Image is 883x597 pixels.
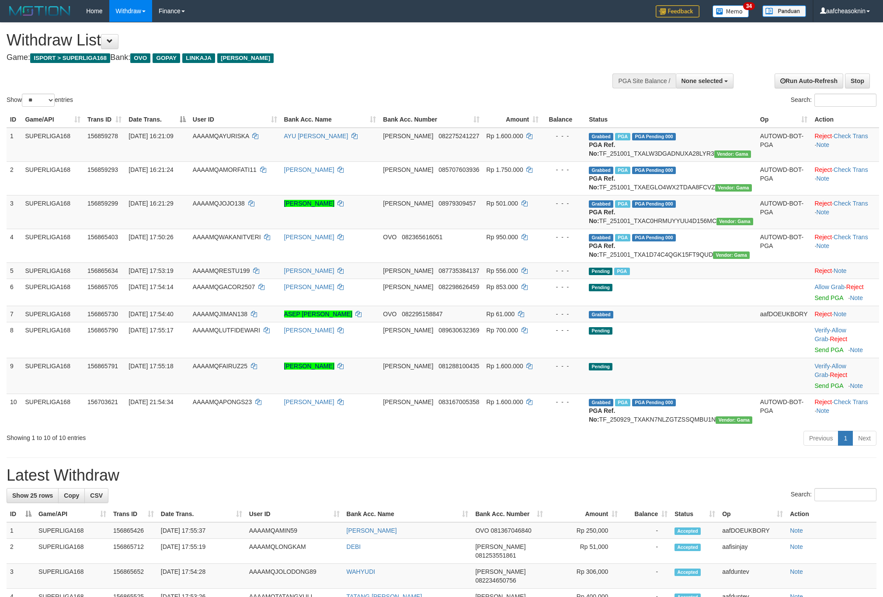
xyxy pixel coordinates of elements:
[7,94,73,107] label: Show entries
[487,166,523,173] span: Rp 1.750.000
[834,267,847,274] a: Note
[589,209,615,224] b: PGA Ref. No:
[612,73,675,88] div: PGA Site Balance /
[21,229,83,262] td: SUPERLIGA168
[7,467,876,484] h1: Latest Withdraw
[475,527,489,534] span: OVO
[383,166,433,173] span: [PERSON_NAME]
[7,229,21,262] td: 4
[7,358,21,394] td: 9
[129,327,173,334] span: [DATE] 17:55:17
[621,539,671,564] td: -
[546,522,621,539] td: Rp 250,000
[284,283,334,290] a: [PERSON_NAME]
[110,564,157,589] td: 156865652
[284,133,348,140] a: AYU [PERSON_NAME]
[546,283,582,291] div: - - -
[438,133,479,140] span: Copy 082275241227 to clipboard
[546,266,582,275] div: - - -
[87,398,118,405] span: 156703621
[811,358,879,394] td: · ·
[811,262,879,279] td: ·
[383,200,433,207] span: [PERSON_NAME]
[786,506,876,522] th: Action
[814,283,844,290] a: Allow Grab
[811,306,879,322] td: ·
[585,112,757,128] th: Status
[811,279,879,306] td: ·
[475,552,516,559] span: Copy 081253551861 to clipboard
[816,141,829,148] a: Note
[621,564,671,589] td: -
[811,195,879,229] td: · ·
[614,268,629,275] span: Marked by aafheankoy
[383,267,433,274] span: [PERSON_NAME]
[589,284,612,291] span: Pending
[816,407,829,414] a: Note
[7,322,21,358] td: 8
[589,407,615,423] b: PGA Ref. No:
[193,234,261,241] span: AAAAMQWAKANITVERI
[589,268,612,275] span: Pending
[7,161,21,195] td: 2
[816,175,829,182] a: Note
[30,53,110,63] span: ISPORT > SUPERLIGA168
[22,94,55,107] select: Showentries
[803,431,838,446] a: Previous
[814,327,830,334] a: Verify
[834,166,868,173] a: Check Trans
[129,283,173,290] span: [DATE] 17:54:14
[110,522,157,539] td: 156865426
[130,53,150,63] span: OVO
[153,53,180,63] span: GOPAY
[814,283,846,290] span: ·
[716,218,753,225] span: Vendor URL: https://trx31.1velocity.biz
[84,112,125,128] th: Trans ID: activate to sort column ascending
[7,564,35,589] td: 3
[193,267,250,274] span: AAAAMQRESTU199
[814,200,832,207] a: Reject
[546,233,582,241] div: - - -
[632,167,676,174] span: PGA Pending
[347,527,397,534] a: [PERSON_NAME]
[790,527,803,534] a: Note
[852,431,876,446] a: Next
[589,327,612,335] span: Pending
[379,112,483,128] th: Bank Acc. Number: activate to sort column ascending
[35,506,110,522] th: Game/API: activate to sort column ascending
[814,327,846,342] span: ·
[343,506,472,522] th: Bank Acc. Name: activate to sort column ascending
[585,128,757,162] td: TF_251001_TXALW3DGADNUXA28LYR3
[284,398,334,405] a: [PERSON_NAME]
[632,399,676,406] span: PGA Pending
[21,112,83,128] th: Game/API: activate to sort column ascending
[12,492,53,499] span: Show 25 rows
[757,306,811,322] td: aafDOEUKBORY
[589,363,612,370] span: Pending
[487,283,518,290] span: Rp 853.000
[811,394,879,427] td: · ·
[7,430,362,442] div: Showing 1 to 10 of 10 entries
[84,488,108,503] a: CSV
[811,161,879,195] td: · ·
[21,128,83,162] td: SUPERLIGA168
[546,199,582,208] div: - - -
[246,539,343,564] td: AAAAMQLONGKAM
[7,306,21,322] td: 7
[546,132,582,140] div: - - -
[182,53,215,63] span: LINKAJA
[125,112,189,128] th: Date Trans.: activate to sort column descending
[585,394,757,427] td: TF_250929_TXAKN7NLZGTZSSQMBU1N
[21,358,83,394] td: SUPERLIGA168
[830,335,848,342] a: Reject
[762,5,806,17] img: panduan.png
[383,363,433,370] span: [PERSON_NAME]
[814,363,846,378] a: Allow Grab
[110,506,157,522] th: Trans ID: activate to sort column ascending
[715,184,752,192] span: Vendor URL: https://trx31.1velocity.biz
[850,294,863,301] a: Note
[284,166,334,173] a: [PERSON_NAME]
[7,262,21,279] td: 5
[35,522,110,539] td: SUPERLIGA168
[383,133,433,140] span: [PERSON_NAME]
